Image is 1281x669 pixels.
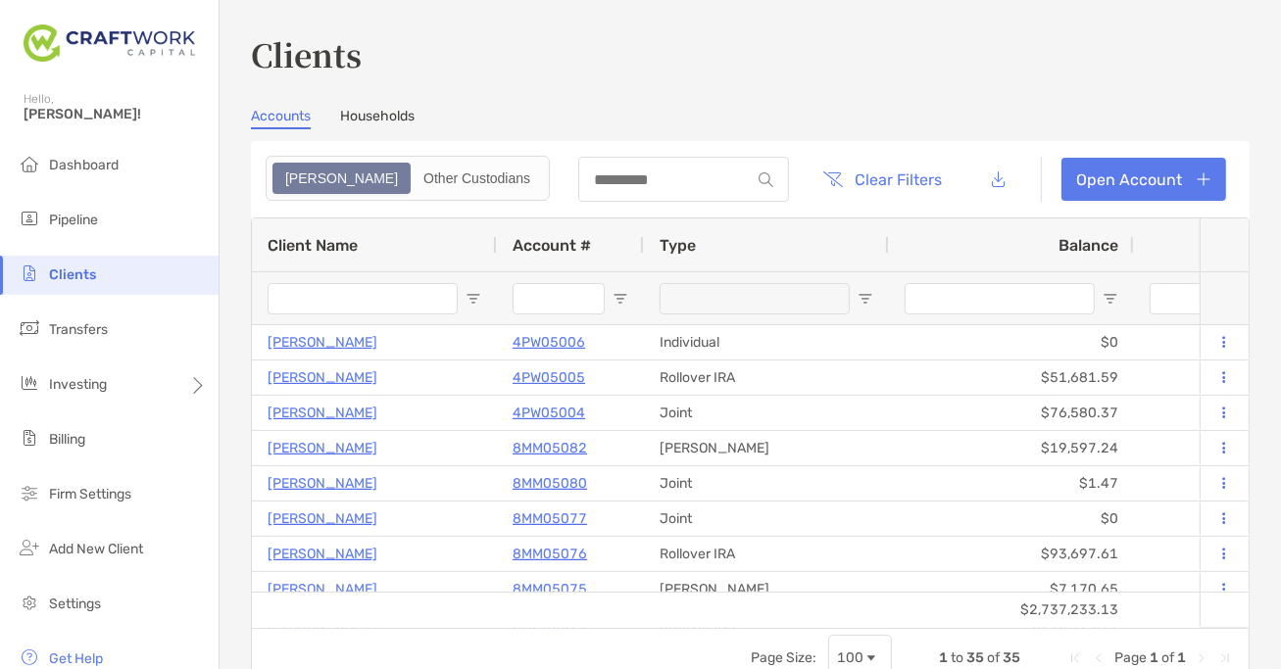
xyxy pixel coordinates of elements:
[466,291,481,307] button: Open Filter Menu
[413,165,541,192] div: Other Custodians
[1150,649,1158,666] span: 1
[274,165,409,192] div: Zoe
[889,572,1134,606] div: $7,170.65
[644,360,889,395] div: Rollover IRA
[889,593,1134,627] div: $2,737,233.13
[513,401,585,425] a: 4PW05004
[1091,650,1107,666] div: Previous Page
[513,542,587,566] a: 8MM05076
[513,506,587,531] a: 8MM05077
[1194,650,1209,666] div: Next Page
[268,401,377,425] a: [PERSON_NAME]
[644,466,889,501] div: Joint
[889,502,1134,536] div: $0
[18,481,41,504] img: firm-settings icon
[251,108,311,129] a: Accounts
[266,156,550,201] div: segmented control
[18,371,41,395] img: investing icon
[889,466,1134,501] div: $1.47
[837,649,863,666] div: 100
[751,649,816,666] div: Page Size:
[809,158,958,201] button: Clear Filters
[49,376,107,393] span: Investing
[49,321,108,338] span: Transfers
[613,291,628,307] button: Open Filter Menu
[889,537,1134,571] div: $93,697.61
[889,431,1134,465] div: $19,597.24
[987,649,1000,666] span: of
[644,502,889,536] div: Joint
[513,330,585,355] a: 4PW05006
[889,325,1134,359] div: $0
[1177,649,1186,666] span: 1
[268,471,377,496] a: [PERSON_NAME]
[858,291,873,307] button: Open Filter Menu
[268,283,458,314] input: Client Name Filter Input
[24,106,207,122] span: [PERSON_NAME]!
[49,650,103,667] span: Get Help
[268,365,377,390] a: [PERSON_NAME]
[966,649,984,666] span: 35
[513,577,587,601] a: 8MM05075
[18,262,41,285] img: clients icon
[951,649,963,666] span: to
[513,436,587,460] a: 8MM05082
[49,157,119,173] span: Dashboard
[268,330,377,355] a: [PERSON_NAME]
[268,542,377,566] a: [PERSON_NAME]
[18,316,41,340] img: transfers icon
[268,236,358,255] span: Client Name
[889,396,1134,430] div: $76,580.37
[939,649,948,666] span: 1
[18,426,41,450] img: billing icon
[644,572,889,606] div: [PERSON_NAME]
[905,283,1095,314] input: Balance Filter Input
[18,645,41,669] img: get-help icon
[644,537,889,571] div: Rollover IRA
[340,108,415,129] a: Households
[268,506,377,531] a: [PERSON_NAME]
[18,207,41,230] img: pipeline icon
[18,152,41,175] img: dashboard icon
[1061,158,1226,201] a: Open Account
[1114,649,1147,666] span: Page
[1217,650,1233,666] div: Last Page
[49,596,101,612] span: Settings
[644,396,889,430] div: Joint
[644,325,889,359] div: Individual
[1067,650,1083,666] div: First Page
[660,236,696,255] span: Type
[49,431,85,448] span: Billing
[49,266,96,283] span: Clients
[759,172,773,187] img: input icon
[1059,236,1118,255] span: Balance
[513,283,605,314] input: Account # Filter Input
[251,31,1250,76] h3: Clients
[49,212,98,228] span: Pipeline
[644,431,889,465] div: [PERSON_NAME]
[49,541,143,557] span: Add New Client
[1161,649,1174,666] span: of
[268,436,377,460] a: [PERSON_NAME]
[513,236,591,255] span: Account #
[1003,649,1020,666] span: 35
[1103,291,1118,307] button: Open Filter Menu
[513,471,587,496] a: 8MM05080
[513,365,585,390] a: 4PW05005
[49,486,131,502] span: Firm Settings
[24,8,195,78] img: Zoe Logo
[268,577,377,601] a: [PERSON_NAME]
